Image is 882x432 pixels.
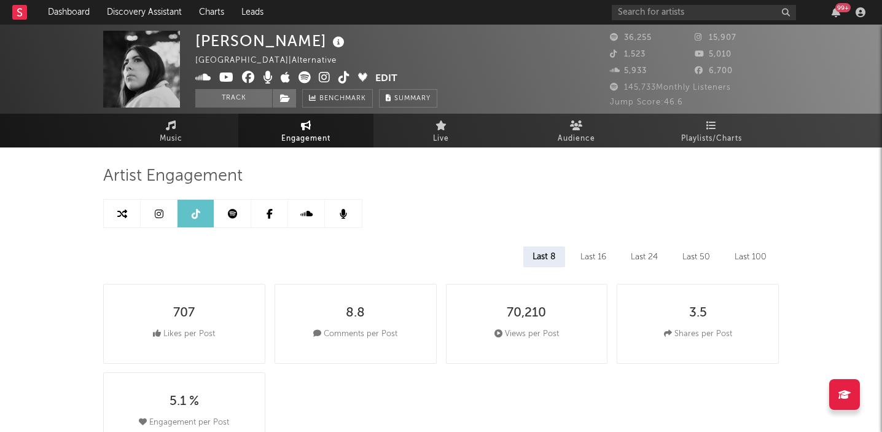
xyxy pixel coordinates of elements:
div: Last 24 [622,246,667,267]
span: 36,255 [610,34,652,42]
div: 70,210 [507,306,546,321]
span: Benchmark [319,92,366,106]
span: 145,733 Monthly Listeners [610,84,731,92]
span: Audience [558,132,595,146]
a: Audience [509,114,644,147]
span: Jump Score: 46.6 [610,98,683,106]
span: Live [433,132,449,146]
a: Music [103,114,238,147]
button: Track [195,89,272,108]
div: 707 [173,306,195,321]
span: 6,700 [695,67,733,75]
span: Artist Engagement [103,169,243,184]
a: Playlists/Charts [644,114,779,147]
button: Edit [375,71,397,87]
a: Live [373,114,509,147]
span: 5,010 [695,50,732,58]
div: Last 16 [571,246,615,267]
div: 5.1 % [170,395,199,409]
span: 1,523 [610,50,646,58]
a: Benchmark [302,89,373,108]
div: Last 50 [673,246,719,267]
span: 15,907 [695,34,736,42]
span: Summary [394,95,431,102]
div: Likes per Post [153,327,215,342]
span: 5,933 [610,67,647,75]
div: [PERSON_NAME] [195,31,348,51]
span: Music [160,132,182,146]
div: 99 + [835,3,851,12]
span: Playlists/Charts [681,132,742,146]
div: Engagement per Post [139,415,229,430]
div: Shares per Post [664,327,732,342]
div: 3.5 [689,306,707,321]
div: Last 8 [523,246,565,267]
div: Last 100 [725,246,776,267]
div: 8.8 [346,306,365,321]
input: Search for artists [612,5,796,20]
div: Comments per Post [313,327,397,342]
button: Summary [379,89,437,108]
div: [GEOGRAPHIC_DATA] | Alternative [195,53,351,68]
button: 99+ [832,7,840,17]
div: Views per Post [494,327,559,342]
a: Engagement [238,114,373,147]
span: Engagement [281,132,330,146]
